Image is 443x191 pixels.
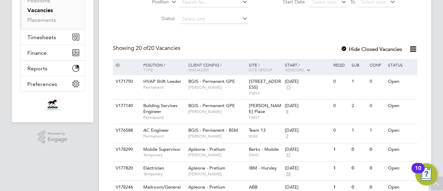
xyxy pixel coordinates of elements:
div: Showing [113,45,182,52]
div: Open [386,162,416,175]
div: Client Config / [187,59,247,76]
div: 1 [368,124,386,137]
div: Open [386,124,416,137]
span: AC Engineer [143,127,169,133]
span: Permanent [143,133,185,139]
div: ID [114,59,138,71]
span: 8 [285,109,289,115]
button: Timesheets [20,29,85,45]
div: 1 [332,162,350,175]
span: Mobile Supervisor [143,146,181,152]
span: Reports [27,65,47,72]
span: 2 [285,133,289,139]
div: Sub [350,59,368,71]
a: Vacancies [27,7,53,14]
span: Temporary [143,171,185,177]
div: V178290 [114,143,138,156]
a: Placements [27,17,56,23]
button: Open Resource Center, 10 new notifications [415,163,437,185]
div: 10 [415,168,421,177]
span: Apleona - Pretium [188,184,225,190]
button: Finance [20,45,85,60]
span: BGIS - Permanent GPE [188,78,235,84]
span: Electrician [143,165,164,171]
span: Preferences [27,81,57,87]
div: [DATE] [285,79,330,85]
a: Go to home page [20,99,85,110]
span: Powered by [48,131,67,137]
span: Building Services Engineer [143,103,178,114]
span: FMS1 [249,90,282,96]
div: 0 [350,143,368,156]
div: [DATE] [285,165,330,171]
span: Berks - Mobile [249,146,279,152]
span: BSM [249,133,282,139]
span: FMS1 [249,115,282,120]
div: Conf [368,59,386,71]
span: Finance [27,50,47,56]
button: Reports [20,61,85,76]
span: [PERSON_NAME] [188,85,245,90]
span: Team 13 [249,127,265,133]
label: Status [135,15,175,21]
span: [STREET_ADDRESS] [249,78,281,90]
span: Vendors [285,67,304,72]
div: Open [386,143,416,156]
span: 20 of [136,45,148,52]
div: 0 [332,99,350,112]
span: IBM - Hursley [249,165,277,171]
div: 0 [368,143,386,156]
span: Type [143,67,153,72]
span: Temporary [143,152,185,158]
div: Site / [247,59,283,76]
span: Apleona - Pretium [188,165,225,171]
div: [DATE] [285,128,330,133]
div: 1 [350,75,368,88]
img: stallionrecruitment-logo-retina.png [45,99,61,110]
div: V177820 [114,162,138,175]
div: Start / [283,59,332,76]
span: Timesheets [27,34,56,41]
span: BGIS - Permanent - BSM [188,127,238,133]
div: 0 [332,124,350,137]
div: Open [386,99,416,112]
span: 38 [285,171,292,177]
span: [PERSON_NAME] [188,171,245,177]
div: 0 [332,75,350,88]
button: Preferences [20,76,85,92]
div: V177140 [114,99,138,112]
div: 0 [368,99,386,112]
div: Position / [138,59,187,76]
span: [PERSON_NAME] [188,109,245,114]
div: Status [386,59,416,71]
span: 15 [285,85,292,90]
span: Site Group [249,67,272,72]
div: Reqd [332,59,350,71]
div: [DATE] [285,103,330,109]
span: Permanent [143,115,185,120]
div: [DATE] [285,184,330,190]
span: Apleona - Pretium [188,146,225,152]
span: 20 Vacancies [136,45,180,52]
div: 2 [350,99,368,112]
div: V171750 [114,75,138,88]
div: [DATE] [285,147,330,153]
label: Hide Closed Vacancies [341,46,402,52]
span: HVAP Shift Leader [143,78,181,84]
a: Powered byEngage [38,131,67,144]
input: Select one [180,14,248,24]
span: 37 [285,152,292,158]
div: 1 [350,124,368,137]
span: BGIS - Permanent GPE [188,103,235,108]
div: 1 [332,143,350,156]
span: Permanent [143,85,185,90]
span: [PERSON_NAME] Place [249,103,281,114]
span: ENW [249,152,282,158]
span: [PERSON_NAME] [188,152,245,158]
div: Open [386,75,416,88]
span: [PERSON_NAME] [188,133,245,139]
div: V176588 [114,124,138,137]
div: 0 [368,75,386,88]
span: Engage [48,137,67,142]
span: Manager [188,67,209,72]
